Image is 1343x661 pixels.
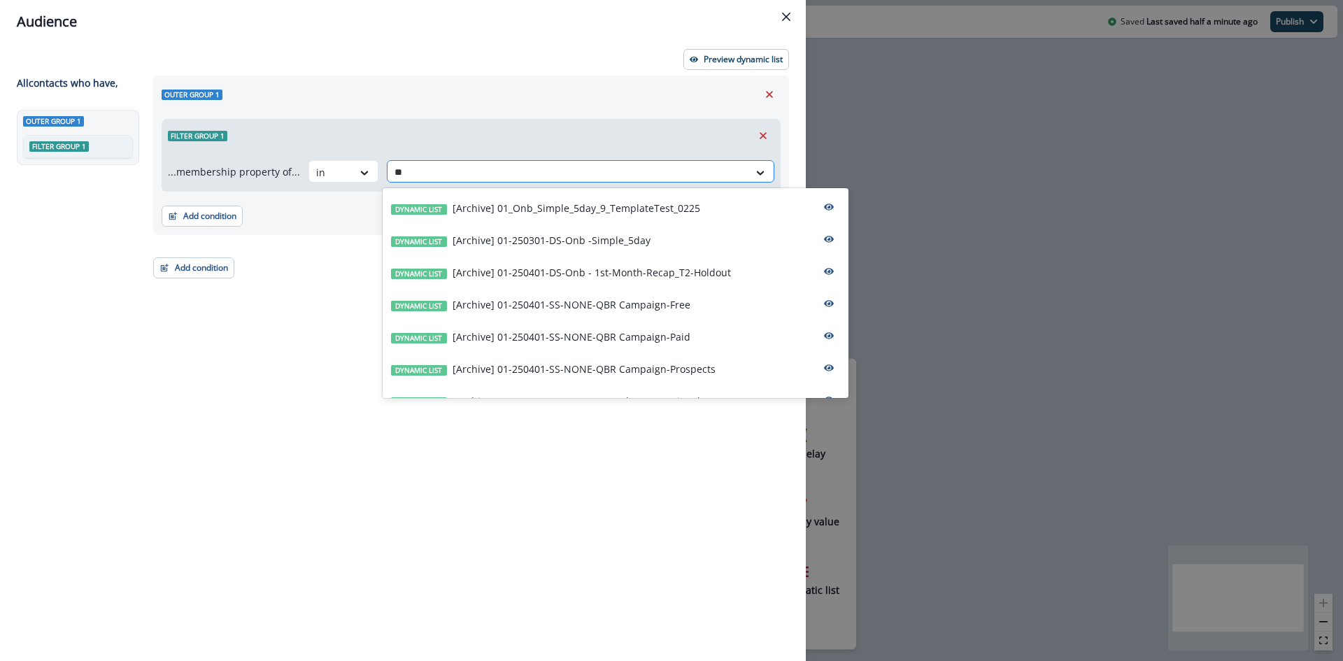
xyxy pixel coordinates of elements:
p: [Archive] 01-250401-SS-NONE-QBR Campaign-Prospects [453,362,716,376]
span: Dynamic list [391,301,447,311]
span: Filter group 1 [29,141,89,152]
span: Dynamic list [391,269,447,279]
button: Add condition [153,257,234,278]
p: [Archive] 01-250401-SS-NONE-QBR Campaign-Free [453,297,690,312]
p: Preview dynamic list [704,55,783,64]
span: Outer group 1 [162,90,222,100]
p: [Archive] 01-250301-DS-Onb -Simple_5day [453,233,651,248]
button: Preview dynamic list [683,49,789,70]
span: Outer group 1 [23,116,84,127]
button: preview [818,261,840,282]
button: preview [818,357,840,378]
span: Dynamic list [391,365,447,376]
button: Add condition [162,206,243,227]
p: [Archive] 01-250401-DS-Onb - 1st-Month-Recap_T2-Holdout [453,265,731,280]
button: preview [818,229,840,250]
p: All contact s who have, [17,76,118,90]
p: [Archive] 01-250401-SS-NONE-QBR Campaign-Paid [453,329,690,344]
span: Dynamic list [391,236,447,247]
button: preview [818,390,840,411]
p: [Archive] 01_Onb_Simple_5day_9_TemplateTest_0225 [453,201,700,215]
button: Close [775,6,797,28]
p: ...membership property of... [168,164,300,179]
span: Dynamic list [391,397,447,408]
span: Dynamic list [391,204,447,215]
button: Remove [758,84,781,105]
p: [Archive] 01-250408-BB-Deprectate Chat Operational [453,394,700,408]
button: Remove [752,125,774,146]
button: preview [818,325,840,346]
div: Audience [17,11,789,32]
button: preview [818,293,840,314]
span: Dynamic list [391,333,447,343]
button: preview [818,197,840,218]
span: Filter group 1 [168,131,227,141]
